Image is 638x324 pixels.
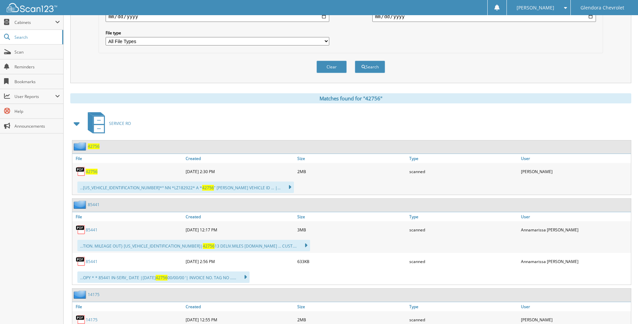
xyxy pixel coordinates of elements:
[74,142,88,151] img: folder2.png
[580,6,624,10] span: Glendora Chevrolet
[408,212,519,221] a: Type
[14,64,60,70] span: Reminders
[372,11,596,22] input: end
[408,302,519,311] a: Type
[106,30,329,36] label: File type
[184,255,296,268] div: [DATE] 2:56 PM
[408,165,519,178] div: scanned
[84,110,131,137] a: SERVICE RO
[519,165,631,178] div: [PERSON_NAME]
[14,123,60,129] span: Announcements
[14,34,59,40] span: Search
[408,223,519,236] div: scanned
[14,94,55,99] span: User Reports
[70,93,631,103] div: Matches found for "42756"
[156,275,167,281] span: 42756
[109,121,131,126] span: SERVICE RO
[88,292,100,297] a: 14175
[519,223,631,236] div: Annamarissa [PERSON_NAME]
[296,154,407,163] a: Size
[408,255,519,268] div: scanned
[74,200,88,209] img: folder2.png
[202,185,214,191] span: 42756
[86,259,98,264] a: 85441
[519,302,631,311] a: User
[14,79,60,85] span: Bookmarks
[77,240,310,251] div: ...TION. MILEAGE OUT} [US_VEHICLE_IDENTIFICATION_NUMBER]| 13 DELIV.MILES [DOMAIN_NAME] ... CUST....
[7,3,57,12] img: scan123-logo-white.svg
[86,227,98,233] a: 85441
[88,202,100,207] a: 85441
[296,302,407,311] a: Size
[203,243,215,249] span: 42756
[14,108,60,114] span: Help
[184,212,296,221] a: Created
[604,292,638,324] iframe: Chat Widget
[74,290,88,299] img: folder2.png
[296,165,407,178] div: 2MB
[184,302,296,311] a: Created
[517,6,554,10] span: [PERSON_NAME]
[296,255,407,268] div: 633KB
[296,223,407,236] div: 3MB
[296,212,407,221] a: Size
[76,256,86,266] img: PDF.png
[519,255,631,268] div: Annamarissa [PERSON_NAME]
[72,154,184,163] a: File
[86,169,98,174] a: 42756
[86,317,98,323] a: 14175
[355,61,385,73] button: Search
[106,11,329,22] input: start
[316,61,347,73] button: Clear
[184,223,296,236] div: [DATE] 12:17 PM
[14,49,60,55] span: Scan
[519,212,631,221] a: User
[184,154,296,163] a: Created
[519,154,631,163] a: User
[76,225,86,235] img: PDF.png
[88,143,100,149] a: 42756
[72,212,184,221] a: File
[77,182,294,193] div: ...[US_VEHICLE_IDENTIFICATION_NUMBER]*° NN *LZ182922* A * " [PERSON_NAME] VEHICLE ID ... |...
[14,20,55,25] span: Cabinets
[77,271,250,283] div: ...OPY * * 85441 IN-SERV_ DATE |[DATE] 00/00/00 ‘| INVOICE NO. TAG NO ......
[184,165,296,178] div: [DATE] 2:30 PM
[76,166,86,176] img: PDF.png
[72,302,184,311] a: File
[408,154,519,163] a: Type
